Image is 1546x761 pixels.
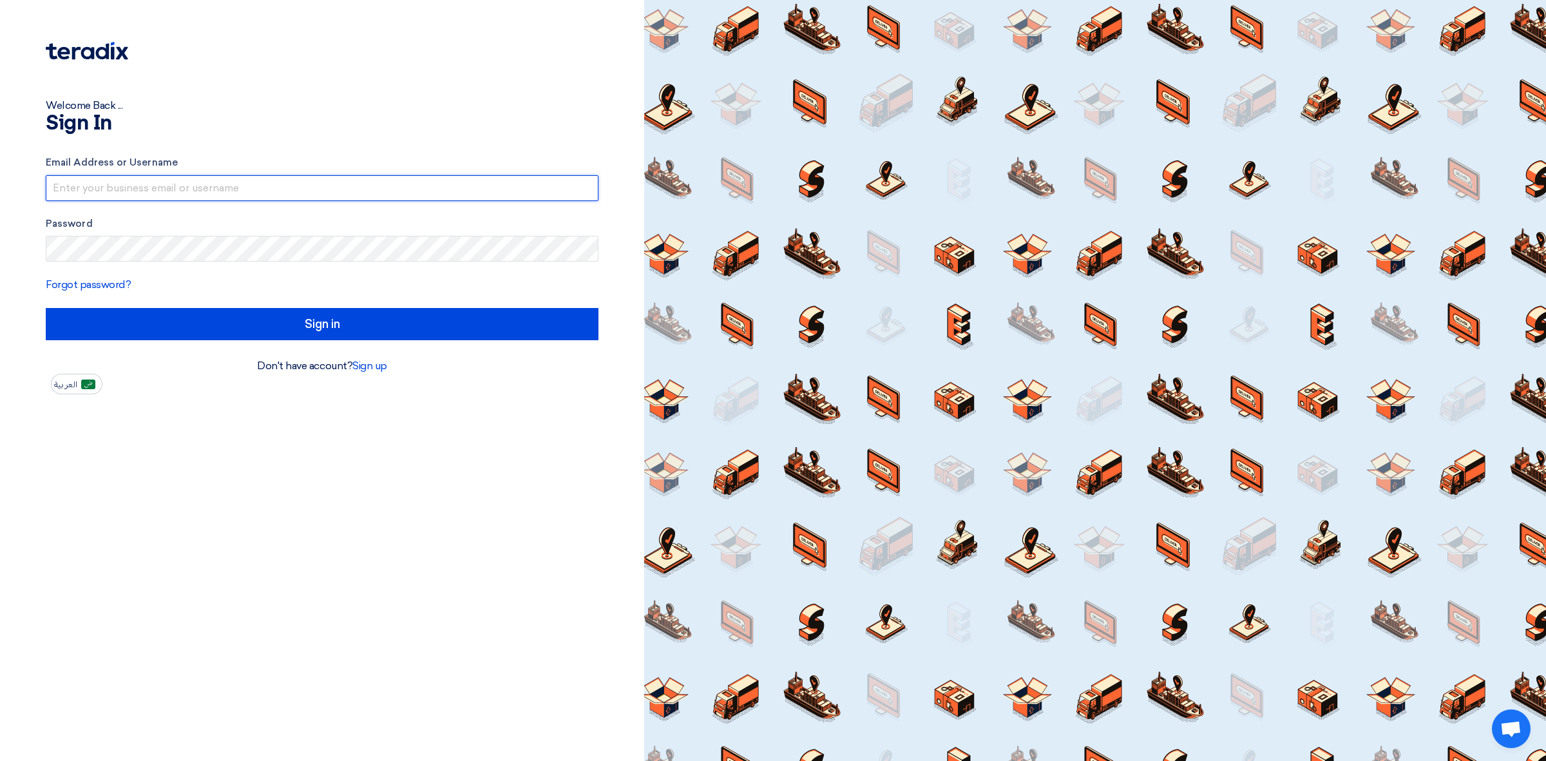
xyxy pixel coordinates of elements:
[352,360,387,372] a: Sign up
[46,308,598,340] input: Sign in
[46,155,598,170] label: Email Address or Username
[46,278,131,291] a: Forgot password?
[46,175,598,201] input: Enter your business email or username
[46,113,598,134] h1: Sign In
[1492,709,1531,748] a: Open chat
[46,98,598,113] div: Welcome Back ...
[81,380,95,389] img: ar-AR.png
[51,374,102,394] button: العربية
[46,217,598,231] label: Password
[46,42,128,60] img: Teradix logo
[46,358,598,374] div: Don't have account?
[54,380,77,389] span: العربية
